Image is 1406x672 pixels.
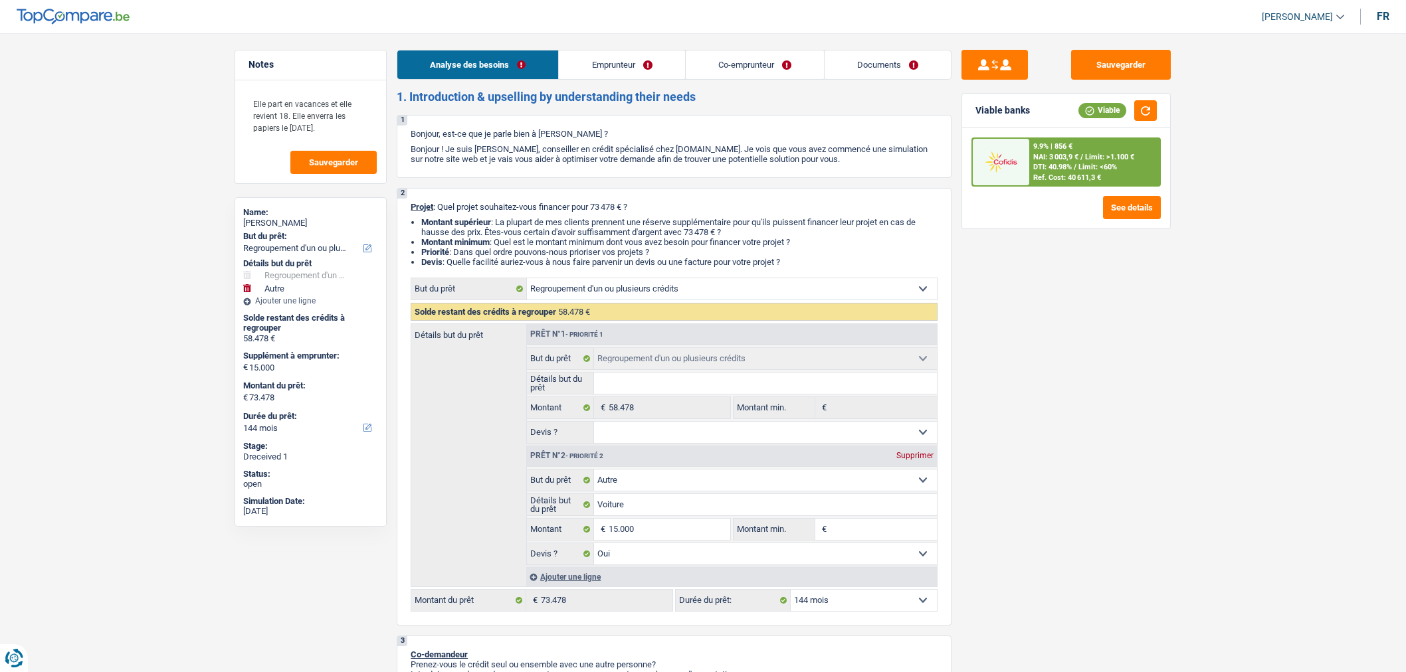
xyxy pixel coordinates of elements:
[594,397,609,418] span: €
[1377,10,1389,23] div: fr
[411,659,938,669] p: Prenez-vous le crédit seul ou ensemble avec une autre personne?
[421,217,491,227] strong: Montant supérieur
[243,479,378,489] div: open
[1078,163,1117,171] span: Limit: <60%
[243,362,248,373] span: €
[815,519,830,540] span: €
[1085,153,1134,161] span: Limit: >1.100 €
[527,469,594,491] label: But du prêt
[411,144,938,164] p: Bonjour ! Je suis [PERSON_NAME], conseiller en crédit spécialisé chez [DOMAIN_NAME]. Je vois que ...
[565,452,603,460] span: - Priorité 2
[243,469,378,479] div: Status:
[825,50,951,79] a: Documents
[243,207,378,218] div: Name:
[17,9,130,25] img: TopCompare Logo
[527,452,607,460] div: Prêt n°2
[243,313,378,333] div: Solde restant des crédits à regrouper
[243,218,378,228] div: [PERSON_NAME]
[734,397,815,418] label: Montant min.
[1033,163,1072,171] span: DTI: 40.98%
[1262,11,1333,23] span: [PERSON_NAME]
[411,202,938,212] p: : Quel projet souhaitez-vous financer pour 73 478 € ?
[243,258,378,269] div: Détails but du prêt
[1033,173,1101,182] div: Ref. Cost: 40 611,3 €
[421,237,490,247] strong: Montant minimum
[676,590,791,611] label: Durée du prêt:
[243,296,378,305] div: Ajouter une ligne
[243,392,248,403] span: €
[243,441,378,452] div: Stage:
[527,543,594,564] label: Devis ?
[1074,163,1076,171] span: /
[1078,103,1126,118] div: Viable
[397,50,558,79] a: Analyse des besoins
[421,257,443,267] span: Devis
[290,151,377,174] button: Sauvegarder
[243,333,378,344] div: 58.478 €
[397,189,407,199] div: 2
[1251,6,1344,28] a: [PERSON_NAME]
[1103,196,1161,219] button: See details
[411,649,468,659] span: Co-demandeur
[243,506,378,517] div: [DATE]
[397,636,407,646] div: 3
[893,452,937,460] div: Supprimer
[243,231,375,242] label: But du prêt:
[243,380,375,391] label: Montant du prêt:
[527,519,594,540] label: Montant
[243,452,378,462] div: Dreceived 1
[558,307,590,317] span: 58.478 €
[594,519,609,540] span: €
[411,278,527,299] label: But du prêt
[243,411,375,422] label: Durée du prêt:
[527,330,607,339] div: Prêt n°1
[421,217,938,237] li: : La plupart de mes clients prennent une réserve supplémentaire pour qu'ils puissent financer leu...
[421,247,449,257] strong: Priorité
[526,590,541,611] span: €
[411,202,433,212] span: Projet
[976,149,1025,174] img: Cofidis
[411,590,526,611] label: Montant du prêt
[411,324,526,339] label: Détails but du prêt
[1033,142,1072,151] div: 9.9% | 856 €
[1080,153,1083,161] span: /
[527,494,594,515] label: Détails but du prêt
[397,90,952,104] h2: 1. Introduction & upselling by understanding their needs
[527,422,594,443] label: Devis ?
[411,129,938,139] p: Bonjour, est-ce que je parle bien à [PERSON_NAME] ?
[421,237,938,247] li: : Quel est le montant minimum dont vous avez besoin pour financer votre projet ?
[526,567,937,586] div: Ajouter une ligne
[421,247,938,257] li: : Dans quel ordre pouvons-nous prioriser vos projets ?
[527,397,594,418] label: Montant
[309,158,358,167] span: Sauvegarder
[734,519,815,540] label: Montant min.
[421,257,938,267] li: : Quelle facilité auriez-vous à nous faire parvenir un devis ou une facture pour votre projet ?
[565,331,603,338] span: - Priorité 1
[1033,153,1078,161] span: NAI: 3 003,9 €
[686,50,824,79] a: Co-emprunteur
[243,351,375,361] label: Supplément à emprunter:
[1071,50,1171,80] button: Sauvegarder
[559,50,684,79] a: Emprunteur
[415,307,556,317] span: Solde restant des crédits à regrouper
[975,105,1030,116] div: Viable banks
[397,116,407,126] div: 1
[815,397,830,418] span: €
[527,348,594,369] label: But du prêt
[249,59,373,70] h5: Notes
[243,496,378,507] div: Simulation Date:
[527,373,594,394] label: Détails but du prêt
